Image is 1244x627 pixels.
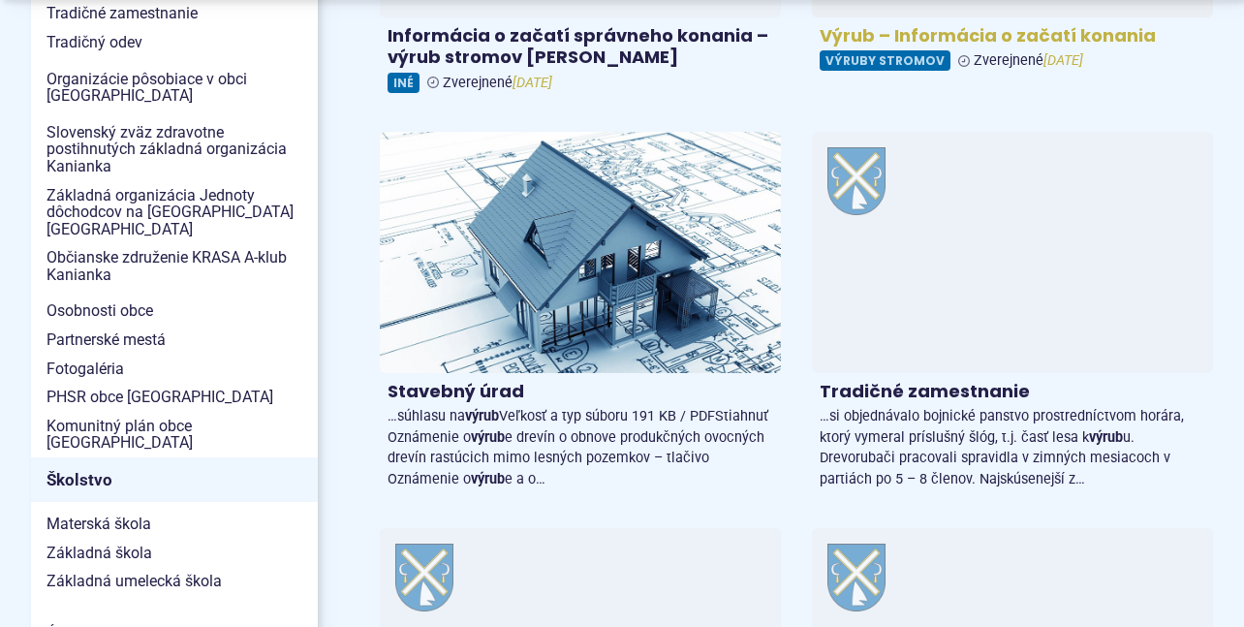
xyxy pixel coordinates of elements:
a: Základná škola [31,539,318,568]
span: Komunitný plán obce [GEOGRAPHIC_DATA] [47,412,302,457]
a: Materská škola [31,510,318,539]
span: PHSR obce [GEOGRAPHIC_DATA] [47,383,302,412]
span: …súhlasu na Veľkosť a typ súboru 191 KB / PDFStiahnuť Oznámenie o e drevín o obnove produkčných o... [388,408,768,487]
span: Partnerské mestá [47,326,302,355]
span: Zverejnené [443,75,552,91]
a: Tradičný odev [31,28,318,57]
a: Partnerské mestá [31,326,318,355]
h4: Stavebný úrad [388,381,773,403]
h4: Informácia o začatí správneho konania – výrub stromov [PERSON_NAME] [388,25,773,69]
strong: výrub [471,429,505,446]
span: Základná organizácia Jednoty dôchodcov na [GEOGRAPHIC_DATA] [GEOGRAPHIC_DATA] [47,181,302,244]
a: Školstvo [31,457,318,502]
span: Výruby stromov [820,50,950,71]
span: Iné [388,73,420,93]
a: Osobnosti obce [31,297,318,326]
a: Základná umelecká škola [31,567,318,596]
span: Materská škola [47,510,302,539]
a: PHSR obce [GEOGRAPHIC_DATA] [31,383,318,412]
a: Základná organizácia Jednoty dôchodcov na [GEOGRAPHIC_DATA] [GEOGRAPHIC_DATA] [31,181,318,244]
a: Tradičné zamestnanie …si objednávalo bojnické panstvo prostredníctvom horára, ktorý vymeral prísl... [812,132,1213,498]
h4: Tradičné zamestnanie [820,381,1205,403]
span: Základná umelecká škola [47,567,302,596]
span: Školstvo [47,465,302,495]
span: …si objednávalo bojnické panstvo prostredníctvom horára, ktorý vymeral príslušný šlóg, t.j. časť ... [820,408,1184,487]
strong: výrub [1089,429,1123,446]
span: Základná škola [47,539,302,568]
a: Fotogaléria [31,355,318,384]
h4: Výrub – Informácia o začatí konania [820,25,1205,47]
a: Komunitný plán obce [GEOGRAPHIC_DATA] [31,412,318,457]
em: [DATE] [1043,52,1083,69]
a: Slovenský zväz zdravotne postihnutých základná organizácia Kanianka [31,118,318,181]
em: [DATE] [513,75,552,91]
strong: výrub [465,408,499,424]
span: Tradičný odev [47,28,302,57]
span: Osobnosti obce [47,297,302,326]
strong: výrub [471,471,505,487]
span: Občianske združenie KRASA A-klub Kanianka [47,243,302,289]
span: Slovenský zväz zdravotne postihnutých základná organizácia Kanianka [47,118,302,181]
a: Občianske združenie KRASA A-klub Kanianka [31,243,318,289]
span: Fotogaléria [47,355,302,384]
span: Zverejnené [974,52,1083,69]
span: Organizácie pôsobiace v obci [GEOGRAPHIC_DATA] [47,65,302,110]
a: Organizácie pôsobiace v obci [GEOGRAPHIC_DATA] [31,65,318,110]
a: Stavebný úrad …súhlasu navýrubVeľkosť a typ súboru 191 KB / PDFStiahnuť Oznámenie ovýrube drevín ... [380,132,781,498]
